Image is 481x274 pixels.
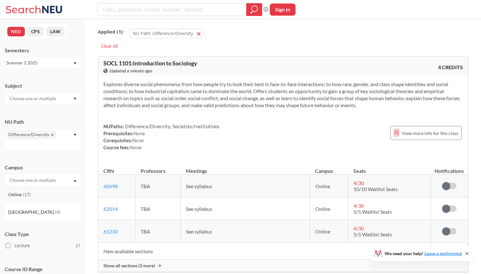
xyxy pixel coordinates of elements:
[431,161,468,175] th: Notifications
[103,81,463,109] section: Explores diverse social phenomena, from how people try to look their best in face-to-face interac...
[5,58,80,68] div: Summer 2 2025Dropdown arrow
[98,28,124,35] span: Applied ( 1 ):
[5,118,80,125] div: NU Path
[353,209,392,215] span: 5/5 Waitlist Seats
[130,144,142,150] span: None
[134,130,145,136] span: None
[5,93,80,104] div: Dropdown arrow
[402,129,458,137] span: View more info for this class
[5,175,80,186] div: Dropdown arrowOnline(17)[GEOGRAPHIC_DATA](4)
[385,251,462,256] span: We need your help!
[8,191,23,198] span: Online
[133,30,193,36] span: NU Path: Difference/Diversity
[353,225,364,231] span: 4 / 30
[103,183,118,189] a: 60698
[132,137,144,143] span: None
[27,27,44,36] button: CPS
[103,263,155,269] span: Show all sections (3 more)
[186,206,212,212] span: See syllabus
[5,241,80,250] label: Lecture
[310,161,348,175] th: Campus
[6,176,60,184] input: Choose one or multiple
[75,242,80,249] span: 21
[353,180,364,186] span: 4 / 30
[310,197,348,220] td: Online
[5,164,80,171] div: Campus
[250,5,258,14] svg: magnifying glass
[6,95,60,102] input: Choose one or multiple
[103,123,220,151] div: NUPaths: Prerequisites: Corequisites: Course fees:
[103,60,197,67] span: SOCL 1101 : Introduction to Sociology
[186,183,212,189] span: See syllabus
[5,231,80,238] span: Class Type
[46,27,65,36] button: LAW
[109,67,152,74] span: Updated a minute ago
[181,161,310,175] th: Meetings
[136,197,181,220] td: TBA
[73,179,77,182] svg: Dropdown arrow
[6,131,56,138] span: Difference/DiversityX to remove pill
[8,209,55,216] span: [GEOGRAPHIC_DATA]
[103,206,118,212] a: 62014
[55,209,60,215] span: ( 4 )
[5,129,80,150] div: Difference/DiversityX to remove pillDropdown arrow
[124,123,220,129] span: Difference/Diversity, Societies/Institutions
[270,4,296,16] button: Sign In
[129,29,203,38] button: NU Path: Difference/Diversity
[98,260,468,272] div: Show all sections (3 more)
[7,27,25,36] button: NEU
[136,220,181,243] td: TBA
[5,266,80,273] p: Course ID Range
[103,228,118,234] a: 61230
[353,231,392,237] span: 5/5 Waitlist Seats
[438,64,463,71] span: 4 CREDITS
[98,243,431,260] td: New available sections
[98,41,121,51] div: Clear All
[51,133,54,136] svg: X to remove pill
[353,186,398,192] span: 10/10 Waitlist Seats
[136,161,181,175] th: Professors
[23,192,31,197] span: ( 17 )
[136,175,181,197] td: TBA
[310,220,348,243] td: Online
[310,175,348,197] td: Online
[5,47,80,54] div: Semesters
[348,161,431,175] th: Seats
[103,167,114,174] div: CRN
[6,59,73,66] div: Summer 2 2025
[353,203,364,209] span: 4 / 30
[424,251,462,256] a: Leave a testimonial
[102,4,242,15] input: Class, professor, course number, "phrase"
[186,228,212,234] span: See syllabus
[73,62,77,65] svg: Dropdown arrow
[73,98,77,100] svg: Dropdown arrow
[73,134,77,136] svg: Dropdown arrow
[246,3,262,16] div: magnifying glass
[5,82,80,89] div: Subject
